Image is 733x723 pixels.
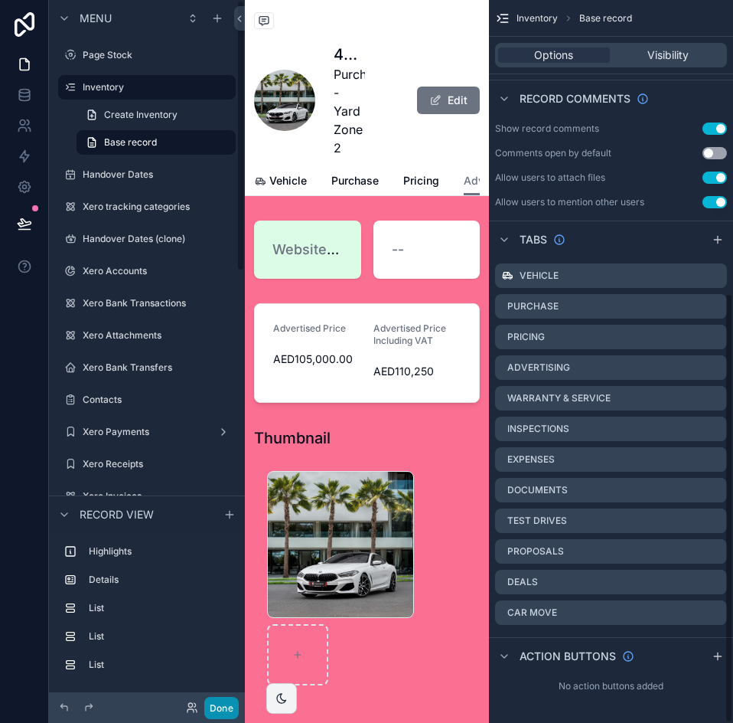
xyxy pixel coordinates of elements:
[83,297,233,309] label: Xero Bank Transactions
[58,195,236,219] a: Xero tracking categories
[83,81,226,93] label: Inventory
[507,607,557,619] label: Car Move
[49,532,245,692] div: scrollable content
[89,545,230,558] label: Highlights
[403,173,439,188] span: Pricing
[83,458,233,470] label: Xero Receipts
[507,331,545,343] label: Pricing
[83,201,233,213] label: Xero tracking categories
[83,329,233,342] label: Xero Attachments
[331,167,379,198] a: Purchase
[80,11,112,26] span: Menu
[83,233,233,245] label: Handover Dates (clone)
[83,265,233,277] label: Xero Accounts
[507,423,569,435] label: Inspections
[334,44,365,65] h1: 450 - Tesla Model 3 Standard Plus I_2014 WHITE
[647,47,689,63] span: Visibility
[495,196,644,208] div: Allow users to mention other users
[495,147,611,159] div: Comments open by default
[58,323,236,348] a: Xero Attachments
[83,490,233,502] label: Xero Invoices
[403,167,439,198] a: Pricing
[83,361,233,374] label: Xero Bank Transfers
[89,630,230,643] label: List
[534,47,573,63] span: Options
[204,697,239,719] button: Done
[58,162,236,187] a: Handover Dates
[520,649,616,664] span: Action buttons
[77,103,236,127] a: Create Inventory
[464,173,523,188] span: Advertising
[58,355,236,380] a: Xero Bank Transfers
[417,87,480,114] button: Edit
[58,291,236,316] a: Xero Bank Transactions
[77,130,236,155] a: Base record
[83,168,233,181] label: Handover Dates
[507,392,611,404] label: Warranty & Service
[58,259,236,283] a: Xero Accounts
[83,49,233,61] label: Page Stock
[507,300,559,312] label: Purchase
[331,173,379,188] span: Purchase
[58,43,236,67] a: Page Stock
[104,136,157,149] span: Base record
[334,65,365,157] span: Purchase - Yard Zone 2
[507,576,538,588] label: Deals
[516,12,558,25] span: Inventory
[507,361,570,374] label: Advertising
[58,75,236,100] a: Inventory
[495,123,599,135] div: Show record comments
[520,232,547,247] span: Tabs
[89,659,230,671] label: List
[83,394,233,406] label: Contacts
[269,173,307,188] span: Vehicle
[254,167,307,198] a: Vehicle
[507,545,564,558] label: Proposals
[80,507,154,522] span: Record view
[520,91,630,106] span: Record comments
[58,452,236,476] a: Xero Receipts
[89,602,230,614] label: List
[520,270,559,282] label: Vehicle
[507,484,568,496] label: Documents
[495,172,605,184] div: Allow users to attach files
[489,674,733,698] div: No action buttons added
[464,167,523,196] a: Advertising
[89,574,230,586] label: Details
[58,388,236,412] a: Contacts
[104,109,178,121] span: Create Inventory
[507,515,567,527] label: Test Drives
[83,426,211,438] label: Xero Payments
[58,420,236,444] a: Xero Payments
[58,227,236,251] a: Handover Dates (clone)
[579,12,632,25] span: Base record
[507,453,555,466] label: Expenses
[58,484,236,509] a: Xero Invoices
